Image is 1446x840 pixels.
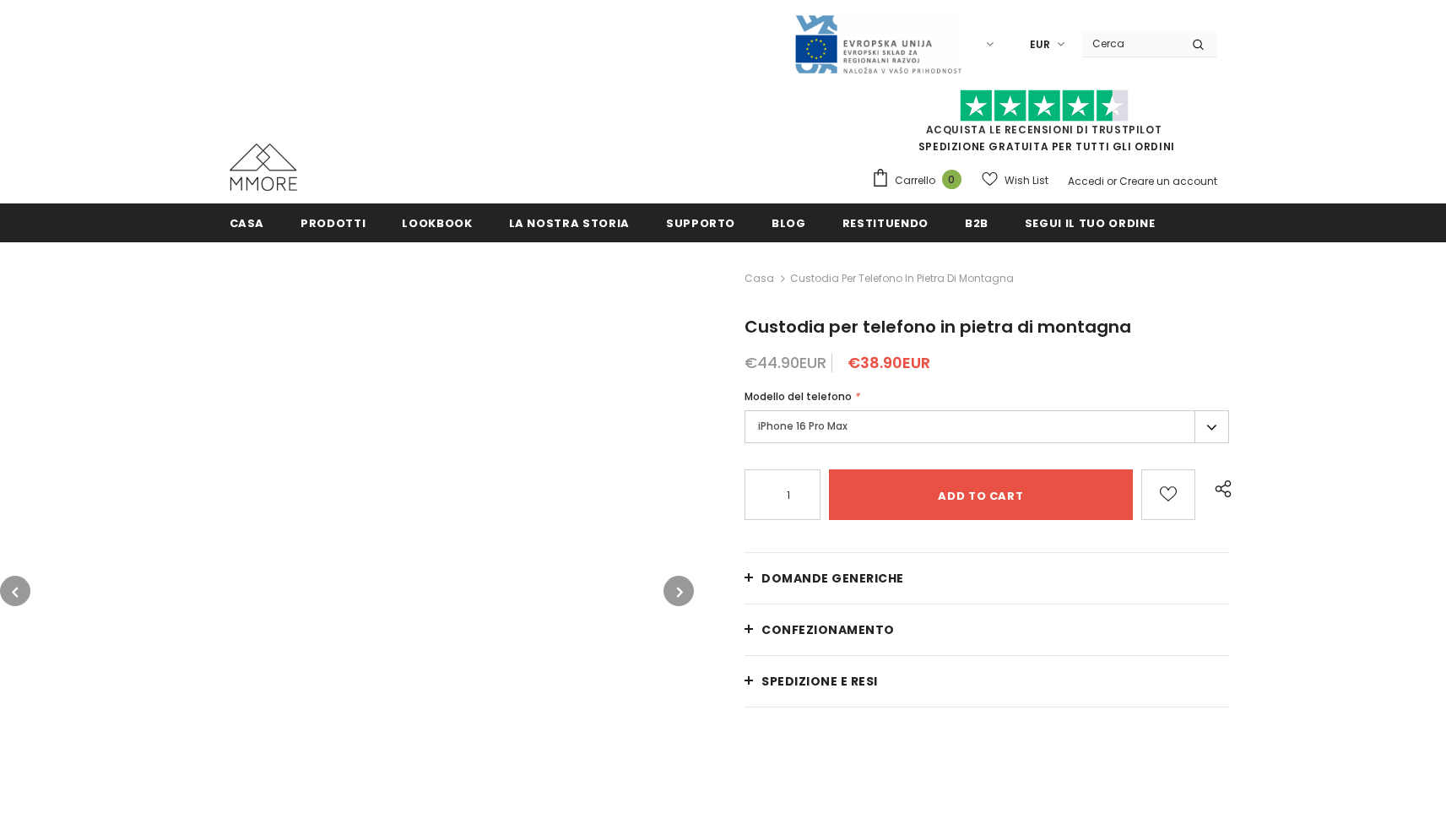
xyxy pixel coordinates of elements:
span: or [1107,174,1117,188]
span: Custodia per telefono in pietra di montagna [790,268,1014,289]
a: Casa [745,268,774,289]
a: Blog [772,203,806,241]
a: Acquista le recensioni di TrustPilot [926,122,1162,137]
a: Javni Razpis [793,36,962,51]
a: Domande generiche [745,553,1229,604]
span: Casa [230,215,265,231]
a: Lookbook [402,203,472,241]
span: EUR [1030,36,1050,53]
a: La nostra storia [509,203,630,241]
a: Segui il tuo ordine [1025,203,1155,241]
span: Carrello [895,172,935,189]
span: Wish List [1005,172,1048,189]
a: B2B [965,203,988,241]
span: Spedizione e resi [761,673,878,690]
a: supporto [666,203,735,241]
span: Blog [772,215,806,231]
span: supporto [666,215,735,231]
a: Accedi [1068,174,1104,188]
span: 0 [942,170,961,189]
span: Prodotti [301,215,366,231]
span: Domande generiche [761,570,904,587]
span: Restituendo [842,215,929,231]
span: €38.90EUR [848,352,930,373]
img: Fidati di Pilot Stars [960,89,1129,122]
span: Segui il tuo ordine [1025,215,1155,231]
input: Search Site [1082,31,1179,56]
img: Casi MMORE [230,144,297,191]
span: CONFEZIONAMENTO [761,621,895,638]
a: Creare un account [1119,174,1217,188]
span: Lookbook [402,215,472,231]
label: iPhone 16 Pro Max [745,410,1229,443]
input: Add to cart [829,469,1132,520]
span: Custodia per telefono in pietra di montagna [745,315,1131,339]
span: B2B [965,215,988,231]
a: Restituendo [842,203,929,241]
a: CONFEZIONAMENTO [745,604,1229,655]
span: La nostra storia [509,215,630,231]
a: Carrello 0 [871,168,970,193]
a: Prodotti [301,203,366,241]
span: SPEDIZIONE GRATUITA PER TUTTI GLI ORDINI [871,97,1217,154]
img: Javni Razpis [793,14,962,75]
a: Spedizione e resi [745,656,1229,707]
a: Casa [230,203,265,241]
a: Wish List [982,165,1048,195]
span: €44.90EUR [745,352,826,373]
span: Modello del telefono [745,389,852,404]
